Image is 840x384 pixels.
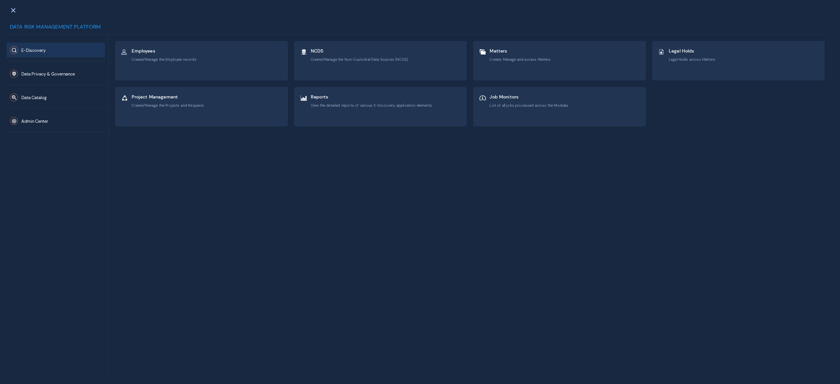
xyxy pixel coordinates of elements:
[311,103,432,108] span: View the detailed reports of various E-Discovery application elements
[490,57,551,62] span: Create, Manage and access Matters
[311,48,408,54] span: NCDS
[7,23,827,34] div: Data Risk Management Platform
[21,118,48,124] span: Admin Center
[7,66,105,81] button: Data Privacy & Governance
[7,114,105,128] button: Admin Center
[311,94,432,100] span: Reports
[7,90,105,105] button: Data Catalog
[132,57,196,62] span: Create/Manage the Employee records
[490,94,568,100] span: Job Monitors
[311,57,408,62] span: Create/Manage the Non-Custodial Data Sources (NCDS)
[132,94,204,100] span: Project Management
[132,48,196,54] span: Employees
[7,43,105,57] button: E-Discovery
[669,48,715,54] span: Legal Holds
[490,103,568,108] span: List of all jobs processed across the Modules
[21,95,47,100] span: Data Catalog
[21,48,46,53] span: E-Discovery
[669,57,715,62] span: Legal Holds across Matters
[132,103,204,108] span: Create/Manage the Projects and Requests
[490,48,551,54] span: Matters
[21,71,75,77] span: Data Privacy & Governance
